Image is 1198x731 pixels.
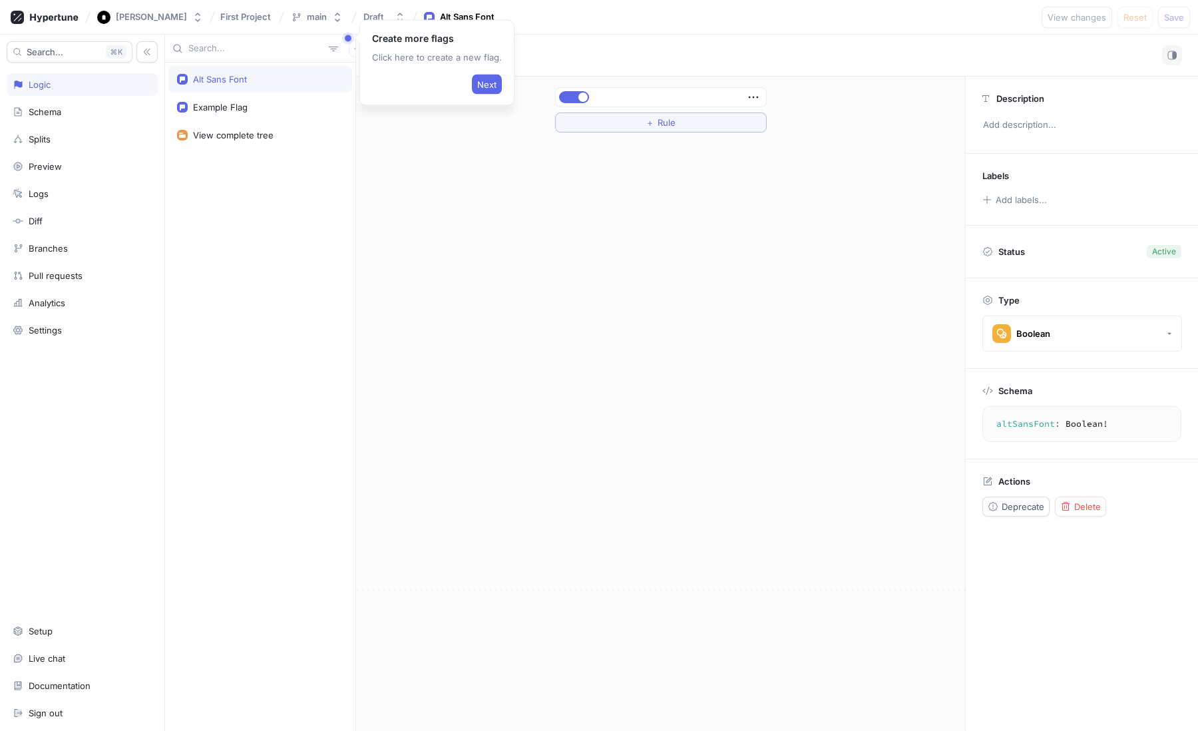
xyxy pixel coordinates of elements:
[658,119,676,126] span: Rule
[7,41,132,63] button: Search...K
[1016,328,1050,340] div: Boolean
[977,114,1187,136] p: Add description...
[29,243,68,254] div: Branches
[29,79,51,90] div: Logic
[555,113,767,132] button: ＋Rule
[29,107,61,117] div: Schema
[998,385,1032,396] p: Schema
[1117,7,1153,28] button: Reset
[358,6,411,28] button: Draft
[982,170,1009,181] p: Labels
[1002,503,1044,511] span: Deprecate
[29,680,91,691] div: Documentation
[998,295,1020,306] p: Type
[7,674,158,697] a: Documentation
[1055,497,1106,517] button: Delete
[978,191,1051,208] button: Add labels...
[106,45,126,59] div: K
[440,11,495,24] div: Alt Sans Font
[29,270,83,281] div: Pull requests
[27,48,63,56] span: Search...
[116,11,187,23] div: [PERSON_NAME]
[29,134,51,144] div: Splits
[29,653,65,664] div: Live chat
[29,626,53,636] div: Setup
[1048,13,1106,21] span: View changes
[1042,7,1112,28] button: View changes
[998,242,1025,261] p: Status
[97,11,110,24] img: User
[1158,7,1190,28] button: Save
[29,708,63,718] div: Sign out
[193,130,274,140] div: View complete tree
[646,119,654,126] span: ＋
[1074,503,1101,511] span: Delete
[363,11,384,23] div: Draft
[29,298,65,308] div: Analytics
[988,412,1175,436] textarea: altSansFont: Boolean!
[29,188,49,199] div: Logs
[286,6,348,28] button: main
[998,476,1030,487] p: Actions
[220,12,271,21] span: First Project
[1164,13,1184,21] span: Save
[996,93,1044,104] p: Description
[193,102,248,113] div: Example Flag
[92,5,208,29] button: User[PERSON_NAME]
[982,497,1050,517] button: Deprecate
[193,74,247,85] div: Alt Sans Font
[307,11,327,23] div: main
[188,42,323,55] input: Search...
[1123,13,1147,21] span: Reset
[29,161,62,172] div: Preview
[982,316,1182,352] button: Boolean
[1152,246,1176,258] div: Active
[29,216,43,226] div: Diff
[29,325,62,336] div: Settings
